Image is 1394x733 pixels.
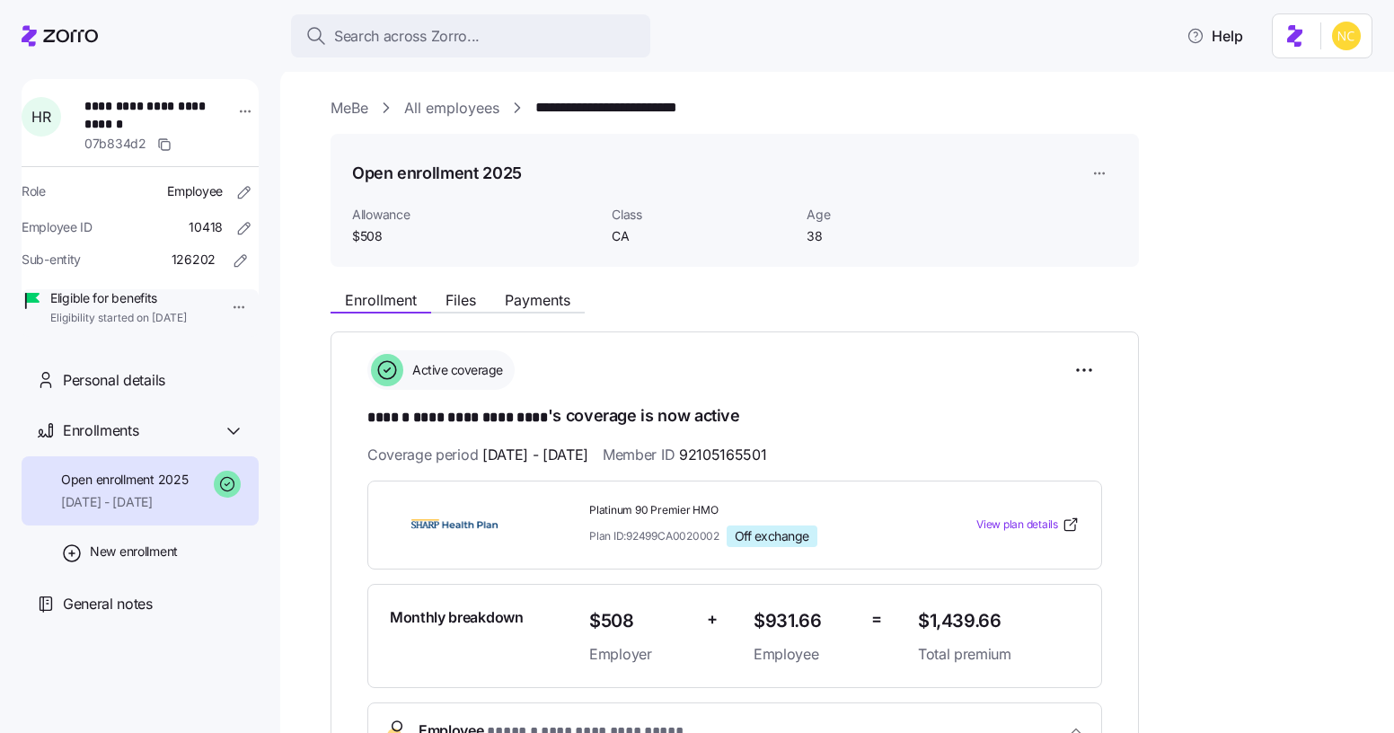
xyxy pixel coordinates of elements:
span: Payments [505,293,570,307]
h1: 's coverage is now active [367,404,1102,429]
span: Age [807,206,987,224]
span: 126202 [172,251,216,269]
span: Class [612,206,792,224]
span: Employee [167,182,223,200]
span: $1,439.66 [918,606,1080,636]
span: 10418 [189,218,223,236]
span: 07b834d2 [84,135,146,153]
span: Help [1187,25,1243,47]
span: Employer [589,643,693,666]
img: Sharp Health Plan [390,504,519,545]
button: Search across Zorro... [291,14,650,57]
span: $931.66 [754,606,857,636]
span: [DATE] - [DATE] [61,493,188,511]
span: 92105165501 [679,444,766,466]
span: Eligibility started on [DATE] [50,311,187,326]
span: Enrollments [63,419,138,442]
button: Help [1172,18,1257,54]
span: Role [22,182,46,200]
span: Open enrollment 2025 [61,471,188,489]
h1: Open enrollment 2025 [352,162,522,184]
span: [DATE] - [DATE] [482,444,588,466]
span: New enrollment [90,543,178,561]
span: Employee ID [22,218,93,236]
span: $508 [352,227,597,245]
span: Personal details [63,369,165,392]
span: Member ID [603,444,766,466]
span: Active coverage [407,361,503,379]
span: + [707,606,718,632]
span: Eligible for benefits [50,289,187,307]
span: H R [31,110,50,124]
span: $508 [589,606,693,636]
span: CA [612,227,792,245]
span: Enrollment [345,293,417,307]
span: Coverage period [367,444,588,466]
span: 38 [807,227,987,245]
span: Platinum 90 Premier HMO [589,503,904,518]
span: View plan details [976,517,1058,534]
img: e03b911e832a6112bf72643c5874f8d8 [1332,22,1361,50]
span: Sub-entity [22,251,81,269]
span: Allowance [352,206,597,224]
span: Total premium [918,643,1080,666]
span: Plan ID: 92499CA0020002 [589,528,719,543]
span: Monthly breakdown [390,606,524,629]
span: General notes [63,593,153,615]
span: Employee [754,643,857,666]
span: Search across Zorro... [334,25,480,48]
span: = [871,606,882,632]
a: All employees [404,97,499,119]
a: View plan details [976,516,1080,534]
span: Files [446,293,476,307]
span: Off exchange [735,528,809,544]
a: MeBe [331,97,368,119]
